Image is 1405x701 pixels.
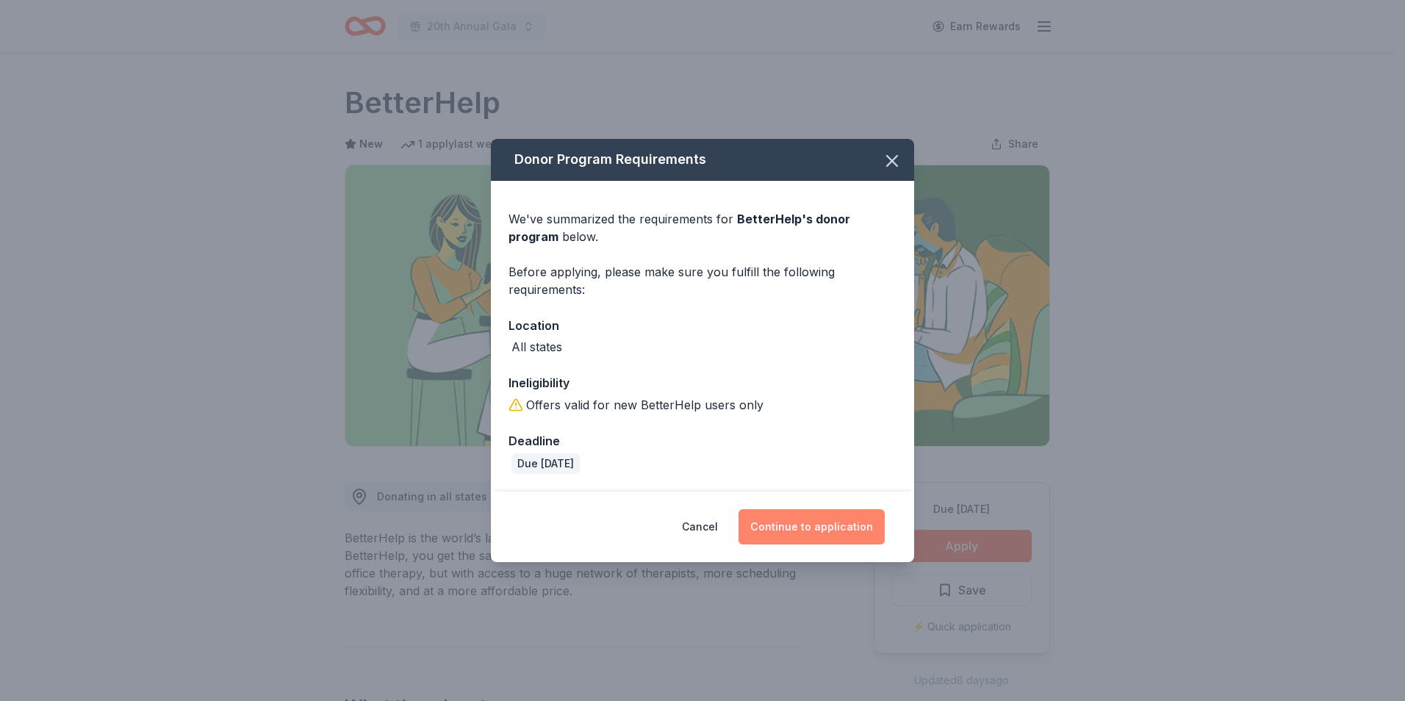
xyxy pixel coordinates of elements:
div: Before applying, please make sure you fulfill the following requirements: [509,263,896,298]
div: Ineligibility [509,373,896,392]
div: Location [509,316,896,335]
div: Offers valid for new BetterHelp users only [526,396,763,414]
div: All states [511,338,562,356]
div: Deadline [509,431,896,450]
button: Continue to application [739,509,885,544]
div: We've summarized the requirements for below. [509,210,896,245]
div: Due [DATE] [511,453,580,474]
div: Donor Program Requirements [491,139,914,181]
button: Cancel [682,509,718,544]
